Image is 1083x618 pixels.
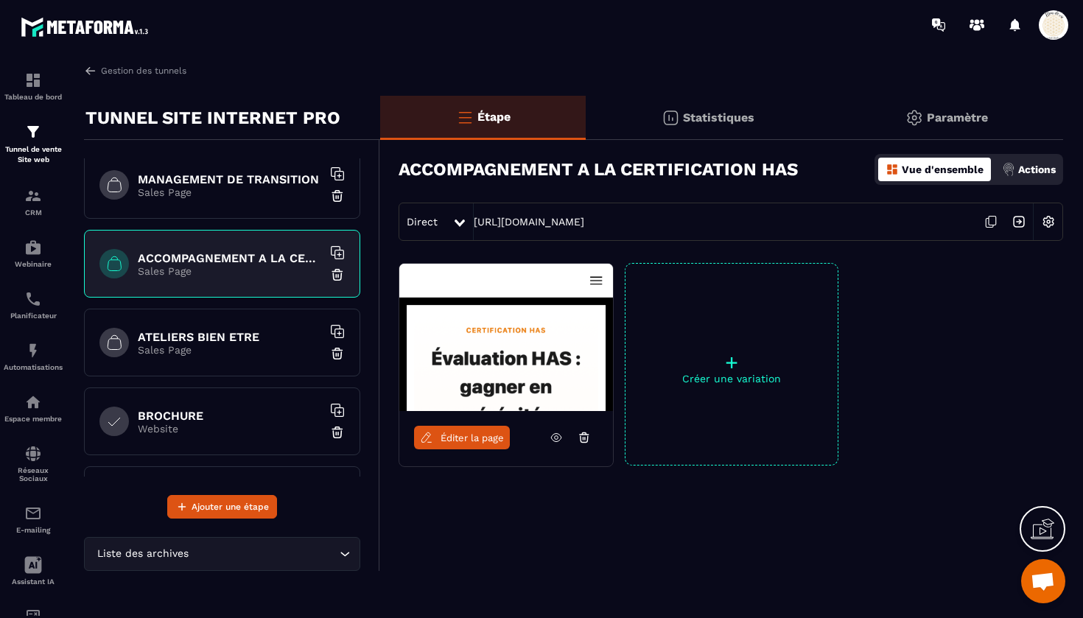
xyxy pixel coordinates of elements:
[24,445,42,463] img: social-network
[138,344,322,356] p: Sales Page
[24,239,42,256] img: automations
[24,342,42,359] img: automations
[192,499,269,514] span: Ajouter une étape
[138,423,322,435] p: Website
[1002,163,1015,176] img: actions.d6e523a2.png
[84,64,97,77] img: arrow
[1018,164,1056,175] p: Actions
[4,112,63,176] a: formationformationTunnel de vente Site web
[24,123,42,141] img: formation
[138,265,322,277] p: Sales Page
[330,425,345,440] img: trash
[330,189,345,203] img: trash
[192,546,336,562] input: Search for option
[1005,208,1033,236] img: arrow-next.bcc2205e.svg
[84,64,186,77] a: Gestion des tunnels
[85,103,340,133] p: TUNNEL SITE INTERNET PRO
[4,466,63,482] p: Réseaux Sociaux
[4,228,63,279] a: automationsautomationsWebinaire
[24,290,42,308] img: scheduler
[94,546,192,562] span: Liste des archives
[21,13,153,41] img: logo
[4,415,63,423] p: Espace membre
[441,432,504,443] span: Éditer la page
[138,330,322,344] h6: ATELIERS BIEN ETRE
[399,159,798,180] h3: ACCOMPAGNEMENT A LA CERTIFICATION HAS
[4,176,63,228] a: formationformationCRM
[1021,559,1065,603] div: Ouvrir le chat
[138,172,322,186] h6: MANAGEMENT DE TRANSITION
[4,331,63,382] a: automationsautomationsAutomatisations
[625,352,838,373] p: +
[4,526,63,534] p: E-mailing
[905,109,923,127] img: setting-gr.5f69749f.svg
[4,279,63,331] a: schedulerschedulerPlanificateur
[414,426,510,449] a: Éditer la page
[4,93,63,101] p: Tableau de bord
[24,393,42,411] img: automations
[4,363,63,371] p: Automatisations
[4,382,63,434] a: automationsautomationsEspace membre
[625,373,838,385] p: Créer une variation
[4,312,63,320] p: Planificateur
[24,187,42,205] img: formation
[4,545,63,597] a: Assistant IA
[662,109,679,127] img: stats.20deebd0.svg
[138,251,322,265] h6: ACCOMPAGNEMENT A LA CERTIFICATION HAS
[456,108,474,126] img: bars-o.4a397970.svg
[399,264,613,411] img: image
[474,216,584,228] a: [URL][DOMAIN_NAME]
[477,110,511,124] p: Étape
[138,409,322,423] h6: BROCHURE
[927,110,988,124] p: Paramètre
[4,208,63,217] p: CRM
[4,144,63,165] p: Tunnel de vente Site web
[330,267,345,282] img: trash
[4,60,63,112] a: formationformationTableau de bord
[24,71,42,89] img: formation
[24,505,42,522] img: email
[330,346,345,361] img: trash
[407,216,438,228] span: Direct
[4,434,63,494] a: social-networksocial-networkRéseaux Sociaux
[1034,208,1062,236] img: setting-w.858f3a88.svg
[683,110,754,124] p: Statistiques
[4,577,63,586] p: Assistant IA
[4,494,63,545] a: emailemailE-mailing
[4,260,63,268] p: Webinaire
[902,164,984,175] p: Vue d'ensemble
[167,495,277,519] button: Ajouter une étape
[138,186,322,198] p: Sales Page
[886,163,899,176] img: dashboard-orange.40269519.svg
[84,537,360,571] div: Search for option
